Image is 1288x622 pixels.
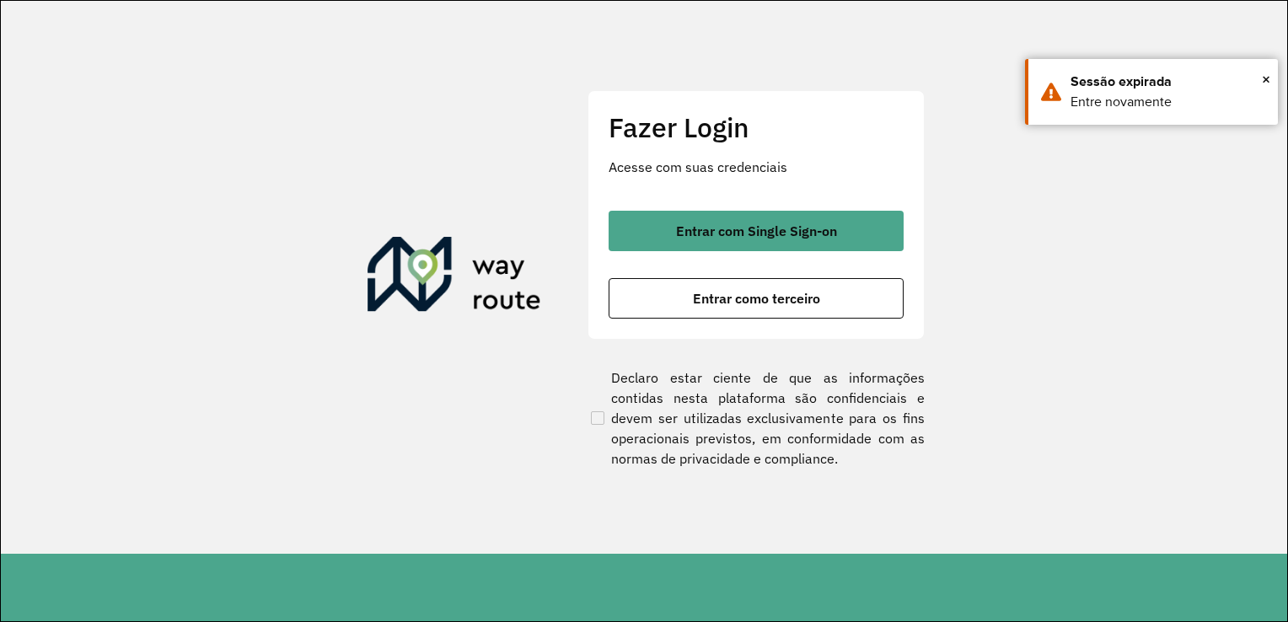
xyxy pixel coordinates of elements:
[609,111,904,143] h2: Fazer Login
[676,224,837,238] span: Entrar com Single Sign-on
[1071,72,1265,92] div: Sessão expirada
[1071,92,1265,112] div: Entre novamente
[588,367,925,469] label: Declaro estar ciente de que as informações contidas nesta plataforma são confidenciais e devem se...
[368,237,541,318] img: Roteirizador AmbevTech
[609,211,904,251] button: button
[1262,67,1270,92] span: ×
[609,157,904,177] p: Acesse com suas credenciais
[693,292,820,305] span: Entrar como terceiro
[1262,67,1270,92] button: Close
[609,278,904,319] button: button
